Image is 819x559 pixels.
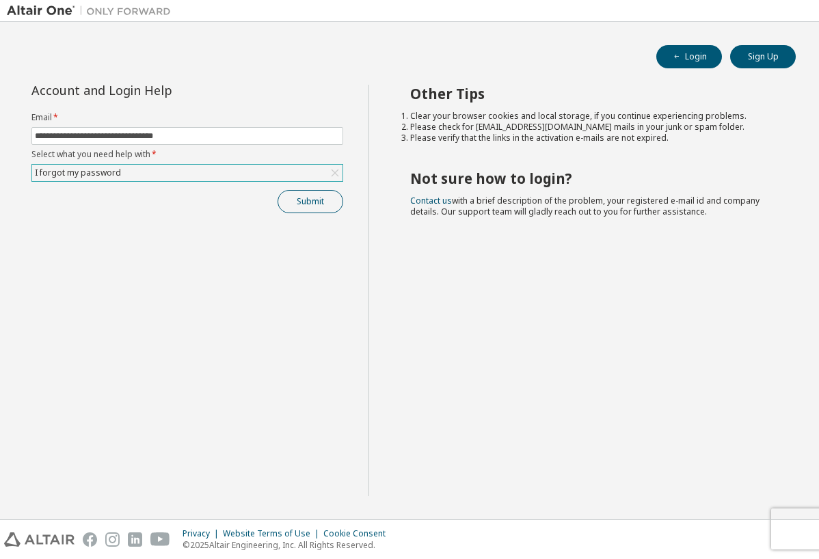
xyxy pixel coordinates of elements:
[410,122,772,133] li: Please check for [EMAIL_ADDRESS][DOMAIN_NAME] mails in your junk or spam folder.
[183,528,223,539] div: Privacy
[183,539,394,551] p: © 2025 Altair Engineering, Inc. All Rights Reserved.
[83,532,97,547] img: facebook.svg
[128,532,142,547] img: linkedin.svg
[7,4,178,18] img: Altair One
[32,165,343,181] div: I forgot my password
[410,133,772,144] li: Please verify that the links in the activation e-mails are not expired.
[105,532,120,547] img: instagram.svg
[4,532,75,547] img: altair_logo.svg
[656,45,722,68] button: Login
[410,195,452,206] a: Contact us
[323,528,394,539] div: Cookie Consent
[31,85,281,96] div: Account and Login Help
[730,45,796,68] button: Sign Up
[223,528,323,539] div: Website Terms of Use
[410,169,772,187] h2: Not sure how to login?
[31,149,343,160] label: Select what you need help with
[410,85,772,103] h2: Other Tips
[31,112,343,123] label: Email
[278,190,343,213] button: Submit
[33,165,123,180] div: I forgot my password
[150,532,170,547] img: youtube.svg
[410,195,760,217] span: with a brief description of the problem, your registered e-mail id and company details. Our suppo...
[410,111,772,122] li: Clear your browser cookies and local storage, if you continue experiencing problems.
